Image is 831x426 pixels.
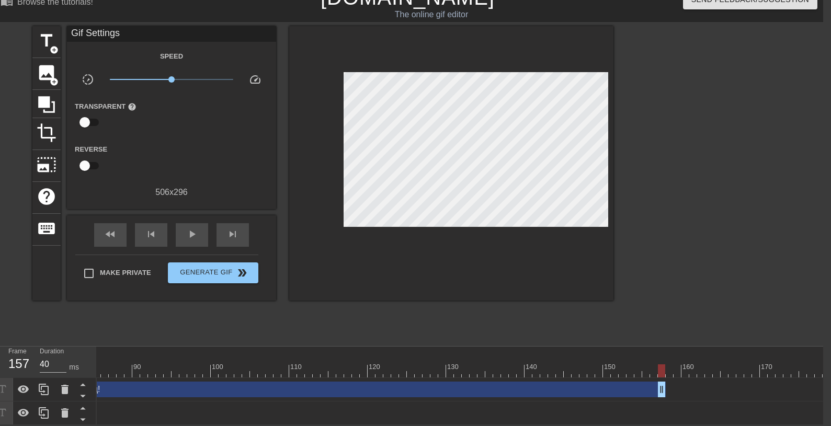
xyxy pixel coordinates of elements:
span: skip_next [226,228,239,240]
label: Reverse [75,144,107,155]
div: ms [69,362,79,373]
span: crop [37,123,56,143]
span: title [37,31,56,51]
div: 506 x 296 [67,186,276,199]
span: play_arrow [186,228,198,240]
label: Transparent [75,101,136,112]
span: Make Private [100,268,151,278]
div: 120 [369,362,382,372]
div: 170 [761,362,774,372]
span: Generate Gif [172,267,254,279]
span: help [37,187,56,206]
span: skip_previous [145,228,157,240]
label: Duration [40,349,64,355]
span: drag_handle [656,384,667,395]
span: fast_rewind [104,228,117,240]
label: Speed [160,51,183,62]
span: slow_motion_video [82,73,94,86]
span: image [37,63,56,83]
div: Frame [1,347,32,377]
div: 140 [526,362,539,372]
button: Generate Gif [168,262,258,283]
div: 157 [8,354,24,373]
div: 90 [133,362,143,372]
span: add_circle [50,45,59,54]
span: help [128,102,136,111]
div: 100 [212,362,225,372]
span: keyboard [37,218,56,238]
span: photo_size_select_large [37,155,56,175]
div: 110 [290,362,303,372]
div: The online gif editor [275,8,589,21]
div: 160 [682,362,696,372]
div: 150 [604,362,617,372]
div: 130 [447,362,460,372]
span: double_arrow [236,267,248,279]
span: add_circle [50,77,59,86]
span: speed [249,73,261,86]
div: Gif Settings [67,26,276,42]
